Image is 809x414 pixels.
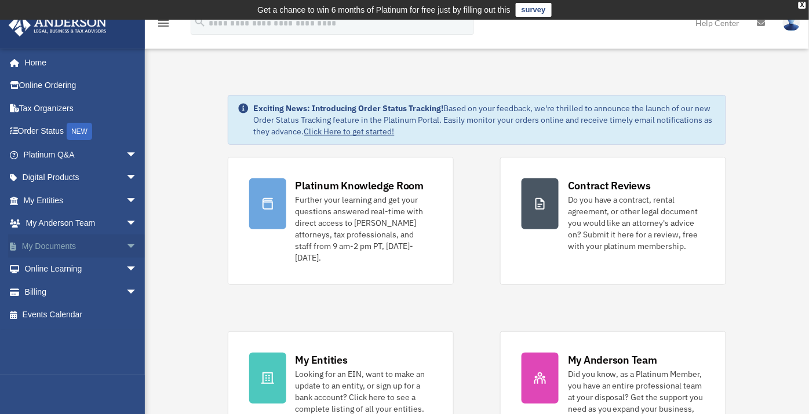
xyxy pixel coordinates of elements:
a: Order StatusNEW [8,120,155,144]
div: My Anderson Team [568,353,657,367]
a: menu [156,20,170,30]
span: arrow_drop_down [126,143,149,167]
a: Online Learningarrow_drop_down [8,258,155,281]
div: NEW [67,123,92,140]
div: Platinum Knowledge Room [296,178,424,193]
span: arrow_drop_down [126,235,149,258]
div: close [799,2,806,9]
a: Digital Productsarrow_drop_down [8,166,155,189]
a: Events Calendar [8,303,155,327]
img: Anderson Advisors Platinum Portal [5,14,110,36]
div: Further your learning and get your questions answered real-time with direct access to [PERSON_NAM... [296,194,432,263]
a: My Entitiesarrow_drop_down [8,189,155,212]
strong: Exciting News: Introducing Order Status Tracking! [254,103,444,113]
img: User Pic [783,14,800,31]
a: My Anderson Teamarrow_drop_down [8,212,155,235]
span: arrow_drop_down [126,166,149,190]
i: menu [156,16,170,30]
a: Platinum Knowledge Room Further your learning and get your questions answered real-time with dire... [228,157,454,285]
a: My Documentsarrow_drop_down [8,235,155,258]
span: arrow_drop_down [126,280,149,304]
span: arrow_drop_down [126,212,149,236]
div: Contract Reviews [568,178,651,193]
a: Online Ordering [8,74,155,97]
a: Contract Reviews Do you have a contract, rental agreement, or other legal document you would like... [500,157,726,285]
i: search [194,16,206,28]
a: Platinum Q&Aarrow_drop_down [8,143,155,166]
a: Home [8,51,149,74]
span: arrow_drop_down [126,189,149,213]
span: arrow_drop_down [126,258,149,281]
a: survey [516,3,552,17]
div: Do you have a contract, rental agreement, or other legal document you would like an attorney's ad... [568,194,705,252]
div: Get a chance to win 6 months of Platinum for free just by filling out this [257,3,511,17]
a: Click Here to get started! [304,126,395,137]
a: Tax Organizers [8,97,155,120]
a: Billingarrow_drop_down [8,280,155,303]
div: Based on your feedback, we're thrilled to announce the launch of our new Order Status Tracking fe... [254,102,717,137]
div: My Entities [296,353,348,367]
